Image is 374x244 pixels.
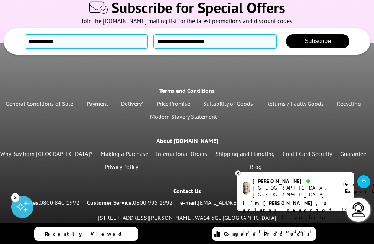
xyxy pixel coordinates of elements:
a: Making a Purchase [101,150,148,157]
a: Compare Products [212,227,316,241]
p: Customer Service: [87,198,173,208]
a: Credit Card Security [283,150,332,157]
a: General Conditions of Sale [6,100,73,107]
a: Guarantee [340,150,366,157]
a: Privacy Policy [105,163,138,170]
a: Recently Viewed [34,227,138,241]
b: I'm [PERSON_NAME], a printer expert [243,200,329,214]
div: Join the [DOMAIN_NAME] mailing list for the latest promotions and discount codes [4,17,370,28]
span: Recently Viewed [45,231,129,237]
p: Sales: [25,198,79,208]
a: 0800 995 1992 [133,199,173,206]
a: 0800 840 1992 [40,199,79,206]
a: Delivery* [121,100,144,107]
div: 2 [11,193,19,201]
a: Price Promise [157,100,190,107]
span: Subscribe [305,38,331,44]
p: of 14 years! I can help you choose the right product [243,200,349,235]
img: ashley-livechat.png [243,182,250,195]
a: Returns / Faulty Goods [266,100,324,107]
a: Blog [250,163,262,170]
img: user-headset-light.svg [351,202,366,217]
a: International Orders [156,150,207,157]
a: Why Buy from [GEOGRAPHIC_DATA]? [0,150,92,157]
a: [EMAIL_ADDRESS][DOMAIN_NAME] [198,199,289,206]
div: [GEOGRAPHIC_DATA], [GEOGRAPHIC_DATA] [253,185,334,198]
a: Suitability of Goods [203,100,253,107]
a: Modern Slavery Statement [150,113,217,120]
a: Recycling [337,100,361,107]
span: Compare Products [224,231,314,237]
div: [PERSON_NAME] [253,178,334,185]
a: Payment [87,100,108,107]
a: Shipping and Handling [215,150,275,157]
p: e-mail: [180,198,289,208]
button: Subscribe [286,34,349,48]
